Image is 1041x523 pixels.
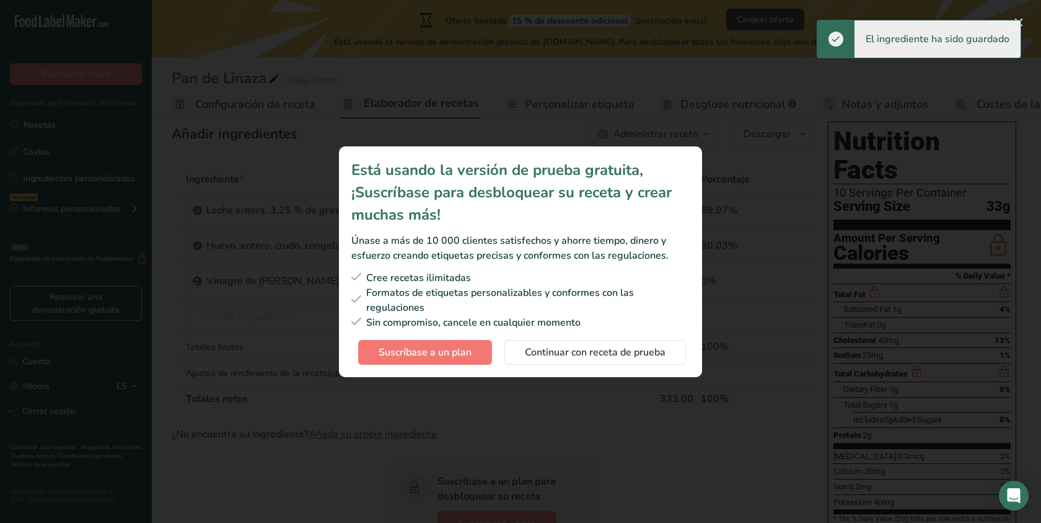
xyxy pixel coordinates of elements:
div: Formatos de etiquetas personalizables y conformes con las regulaciones [351,285,690,315]
span: Continuar con receta de prueba [525,345,665,360]
button: Continuar con receta de prueba [504,340,686,365]
div: Sin compromiso, cancele en cualquier momento [351,315,690,330]
div: Únase a más de 10 000 clientes satisfechos y ahorre tiempo, dinero y esfuerzo creando etiquetas p... [351,233,690,263]
div: Cree recetas ilimitadas [351,270,690,285]
button: Suscríbase a un plan [358,340,492,365]
span: Suscríbase a un plan [379,345,472,360]
div: Open Intercom Messenger [999,481,1029,511]
div: El ingrediente ha sido guardado [854,20,1021,58]
div: Está usando la versión de prueba gratuita, ¡Suscríbase para desbloquear su receta y crear muchas ... [351,159,690,226]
